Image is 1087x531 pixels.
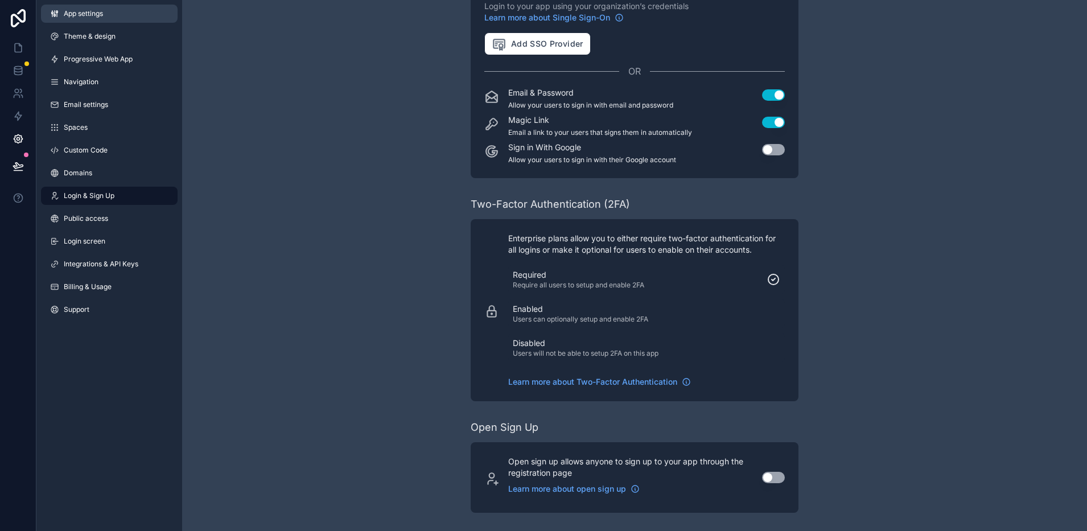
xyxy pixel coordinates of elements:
[41,73,178,91] a: Navigation
[64,305,89,314] span: Support
[41,187,178,205] a: Login & Sign Up
[64,237,105,246] span: Login screen
[508,101,673,110] p: Allow your users to sign in with email and password
[41,255,178,273] a: Integrations & API Keys
[64,77,98,87] span: Navigation
[41,5,178,23] a: App settings
[64,214,108,223] span: Public access
[64,32,116,41] span: Theme & design
[492,36,583,51] span: Add SSO Provider
[508,87,673,98] p: Email & Password
[41,164,178,182] a: Domains
[508,233,785,256] p: Enterprise plans allow you to either require two-factor authentication for all logins or make it ...
[508,376,677,388] span: Learn more about Two-Factor Authentication
[64,146,108,155] span: Custom Code
[513,337,658,349] p: Disabled
[508,142,676,153] p: Sign in With Google
[41,141,178,159] a: Custom Code
[41,96,178,114] a: Email settings
[64,191,114,200] span: Login & Sign Up
[513,303,648,315] p: Enabled
[508,483,640,495] a: Learn more about open sign up
[41,50,178,68] a: Progressive Web App
[64,123,88,132] span: Spaces
[64,282,112,291] span: Billing & Usage
[513,349,658,358] p: Users will not be able to setup 2FA on this app
[508,456,748,479] p: Open sign up allows anyone to sign up to your app through the registration page
[41,118,178,137] a: Spaces
[484,32,591,55] button: Add SSO Provider
[628,64,641,78] span: OR
[41,301,178,319] a: Support
[471,419,538,435] div: Open Sign Up
[41,209,178,228] a: Public access
[64,260,138,269] span: Integrations & API Keys
[508,376,691,388] a: Learn more about Two-Factor Authentication
[508,128,692,137] p: Email a link to your users that signs them in automatically
[508,155,676,164] p: Allow your users to sign in with their Google account
[513,281,644,290] p: Require all users to setup and enable 2FA
[513,269,644,281] p: Required
[484,12,610,23] span: Learn more about Single Sign-On
[508,114,692,126] p: Magic Link
[64,168,92,178] span: Domains
[41,232,178,250] a: Login screen
[513,315,648,324] p: Users can optionally setup and enable 2FA
[508,483,626,495] span: Learn more about open sign up
[64,9,103,18] span: App settings
[41,27,178,46] a: Theme & design
[64,55,133,64] span: Progressive Web App
[41,278,178,296] a: Billing & Usage
[484,1,785,23] span: Login to your app using your organization’s credentials
[471,196,630,212] div: Two-Factor Authentication (2FA)
[64,100,108,109] span: Email settings
[484,12,624,23] a: Learn more about Single Sign-On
